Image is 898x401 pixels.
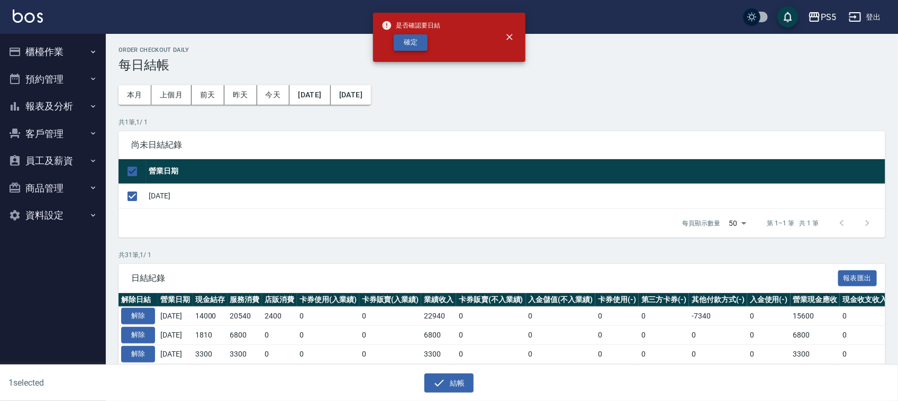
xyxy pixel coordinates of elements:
td: 0 [526,307,596,326]
td: 0 [297,363,359,382]
p: 每頁顯示數量 [683,218,721,228]
button: PS5 [804,6,840,28]
button: 上個月 [151,85,192,105]
button: save [777,6,799,28]
td: 12080 [421,363,456,382]
td: 3300 [193,344,228,363]
span: 尚未日結紀錄 [131,140,873,150]
td: [DATE] [158,363,193,382]
th: 入金使用(-) [747,293,791,307]
td: 2400 [262,307,297,326]
td: 0 [639,326,690,345]
th: 現金結存 [193,293,228,307]
button: 商品管理 [4,175,102,202]
p: 共 31 筆, 1 / 1 [119,250,885,260]
button: 登出 [845,7,885,27]
td: 0 [595,326,639,345]
td: 0 [456,307,526,326]
td: 3300 [228,344,262,363]
td: 0 [840,307,890,326]
th: 營業現金應收 [791,293,840,307]
td: 0 [689,326,747,345]
button: 資料設定 [4,202,102,229]
td: [DATE] [146,184,885,208]
td: 11477 [193,363,228,382]
th: 卡券販賣(入業績) [359,293,422,307]
button: close [498,25,521,49]
td: 0 [456,326,526,345]
th: 營業日期 [158,293,193,307]
button: 昨天 [224,85,257,105]
img: Logo [13,10,43,23]
td: 0 [456,344,526,363]
span: 日結紀錄 [131,273,838,284]
a: 報表匯出 [838,272,877,282]
th: 其他付款方式(-) [689,293,747,307]
td: 0 [595,307,639,326]
button: 解除 [121,327,155,343]
td: 6800 [791,326,840,345]
td: 0 [639,344,690,363]
button: 結帳 [424,373,474,393]
th: 卡券使用(-) [595,293,639,307]
button: 報表匯出 [838,270,877,287]
span: 是否確認要日結 [382,20,441,31]
td: 6800 [421,326,456,345]
th: 入金儲值(不入業績) [526,293,596,307]
td: [DATE] [158,326,193,345]
td: [DATE] [158,307,193,326]
p: 共 1 筆, 1 / 1 [119,117,885,127]
th: 業績收入 [421,293,456,307]
td: [DATE] [158,344,193,363]
button: 今天 [257,85,290,105]
button: 前天 [192,85,224,105]
h3: 每日結帳 [119,58,885,72]
td: 0 [840,326,890,345]
td: 14000 [193,307,228,326]
button: [DATE] [331,85,371,105]
p: 第 1–1 筆 共 1 筆 [767,218,819,228]
td: 0 [456,363,526,382]
button: 客戶管理 [4,120,102,148]
td: 0 [595,344,639,363]
th: 服務消費 [228,293,262,307]
td: 0 [689,363,747,382]
td: 20540 [228,307,262,326]
h2: Order checkout daily [119,47,885,53]
td: 12080 [791,363,840,382]
td: 0 [747,307,791,326]
td: 0 [526,344,596,363]
th: 現金收支收入 [840,293,890,307]
td: 0 [262,326,297,345]
button: 櫃檯作業 [4,38,102,66]
h6: 1 selected [8,376,222,389]
td: 22940 [421,307,456,326]
td: 0 [359,326,422,345]
td: 3300 [421,344,456,363]
td: 3300 [791,344,840,363]
td: 0 [747,326,791,345]
td: 0 [840,363,890,382]
td: 0 [526,326,596,345]
th: 店販消費 [262,293,297,307]
td: 0 [297,344,359,363]
button: [DATE] [289,85,330,105]
button: 預約管理 [4,66,102,93]
td: 6800 [228,326,262,345]
td: 0 [840,344,890,363]
button: 解除 [121,308,155,324]
td: 0 [297,326,359,345]
button: 員工及薪資 [4,147,102,175]
td: 15600 [791,307,840,326]
td: 0 [359,363,422,382]
th: 卡券販賣(不入業績) [456,293,526,307]
button: 確定 [394,34,428,51]
td: -7340 [689,307,747,326]
td: 0 [262,344,297,363]
div: 50 [725,209,750,238]
td: 1810 [193,326,228,345]
th: 卡券使用(入業績) [297,293,359,307]
td: 0 [526,363,596,382]
button: 本月 [119,85,151,105]
td: 0 [689,344,747,363]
